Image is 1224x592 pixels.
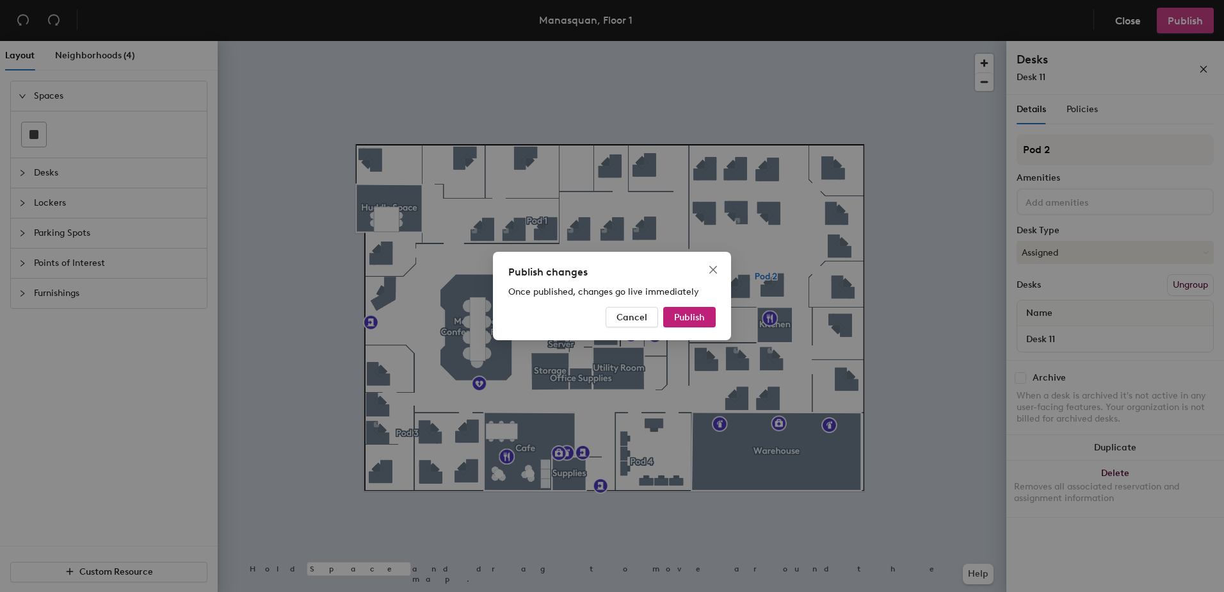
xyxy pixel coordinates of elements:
[606,307,658,327] button: Cancel
[663,307,716,327] button: Publish
[616,312,647,323] span: Cancel
[708,265,718,275] span: close
[508,286,699,297] span: Once published, changes go live immediately
[674,312,705,323] span: Publish
[703,265,723,275] span: Close
[508,265,716,280] div: Publish changes
[703,259,723,280] button: Close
